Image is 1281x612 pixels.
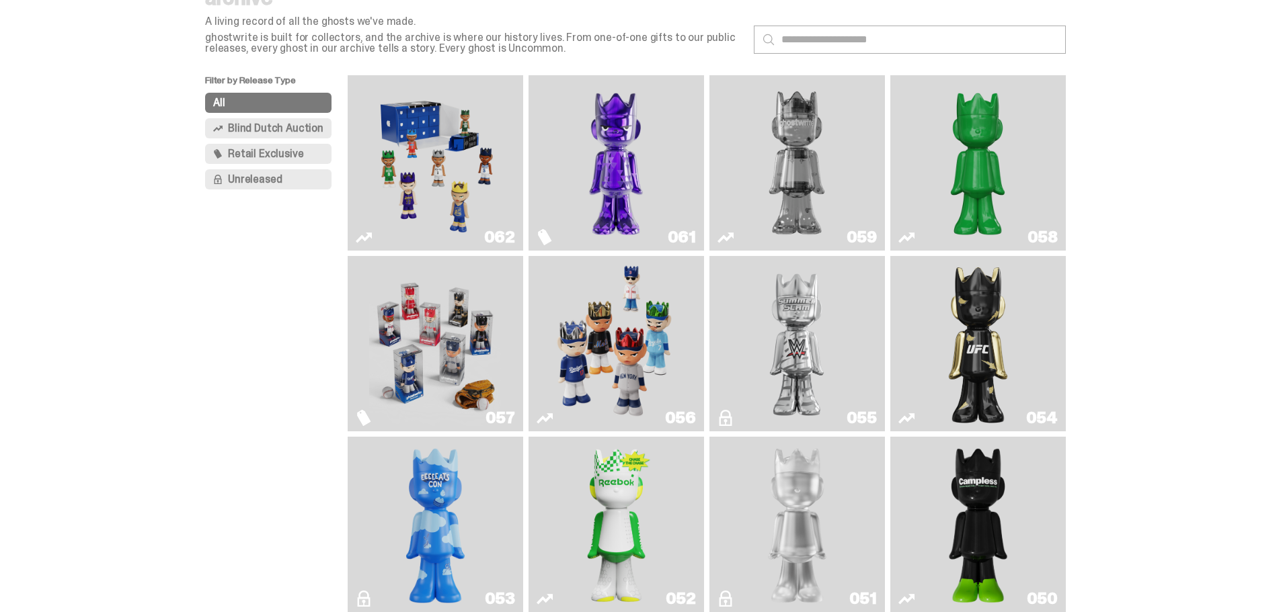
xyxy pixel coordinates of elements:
div: 052 [666,591,696,607]
div: 058 [1027,229,1058,245]
a: Game Face (2025) [537,261,696,426]
img: Game Face (2025) [369,81,501,245]
img: I Was There SummerSlam [731,261,863,426]
span: Unreleased [228,174,282,185]
span: Retail Exclusive [228,148,303,159]
a: Fantasy [537,81,696,245]
p: A living record of all the ghosts we've made. [205,16,743,27]
span: Blind Dutch Auction [228,123,323,134]
a: ghooooost [356,442,515,607]
div: 050 [1027,591,1058,607]
button: All [205,93,332,113]
p: ghostwrite is built for collectors, and the archive is where our history lives. From one-of-one g... [205,32,743,54]
a: I Was There SummerSlam [717,261,877,426]
button: Retail Exclusive [205,144,332,164]
div: 057 [486,410,515,426]
a: Two [717,81,877,245]
a: Campless [898,442,1058,607]
button: Unreleased [205,169,332,189]
img: Schrödinger's ghost: Sunday Green [912,81,1044,245]
a: Ruby [898,261,1058,426]
div: 055 [847,410,877,426]
a: Court Victory [537,442,696,607]
img: Fantasy [550,81,682,245]
a: LLLoyalty [717,442,877,607]
div: 056 [665,410,696,426]
img: Ruby [943,261,1014,426]
img: Game Face (2025) [550,261,682,426]
img: Court Victory [581,442,652,607]
div: 051 [849,591,877,607]
div: 059 [847,229,877,245]
div: 062 [484,229,515,245]
div: 061 [668,229,696,245]
div: 054 [1026,410,1058,426]
a: Game Face (2025) [356,261,515,426]
img: ghooooost [400,442,471,607]
img: LLLoyalty [762,442,833,607]
img: Game Face (2025) [369,261,501,426]
div: 053 [485,591,515,607]
img: Two [731,81,863,245]
img: Campless [943,442,1014,607]
span: All [213,97,225,108]
a: Game Face (2025) [356,81,515,245]
button: Blind Dutch Auction [205,118,332,138]
p: Filter by Release Type [205,75,348,93]
a: Schrödinger's ghost: Sunday Green [898,81,1058,245]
